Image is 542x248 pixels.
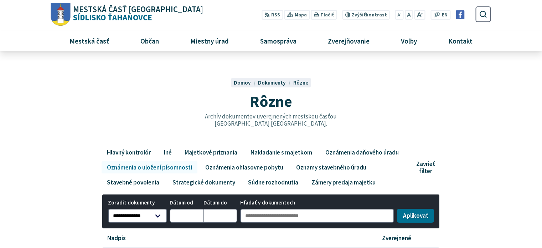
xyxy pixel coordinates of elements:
[306,176,381,188] a: Zámery predaja majetku
[325,31,372,50] span: Zverejňovanie
[395,10,404,20] button: Zmenšiť veľkosť písma
[234,79,258,86] a: Domov
[203,200,237,206] span: Dátum do
[167,176,240,188] a: Strategické dokumenty
[240,200,394,206] span: Hľadať v dokumentoch
[414,160,440,175] button: Zavrieť filter
[456,10,465,19] img: Prejsť na Facebook stránku
[442,11,448,19] span: EN
[127,31,172,50] a: Občan
[159,146,177,158] a: Iné
[262,10,283,20] a: RSS
[170,209,203,223] input: Dátum od
[446,31,475,50] span: Kontakt
[51,3,71,26] img: Prejsť na domovskú stránku
[73,5,203,14] span: Mestská časť [GEOGRAPHIC_DATA]
[397,209,434,223] button: Aplikovať
[293,79,308,86] a: Rôzne
[240,209,394,223] input: Hľadať v dokumentoch
[200,161,288,173] a: Oznámenia ohlasovne pobytu
[243,176,304,188] a: Súdne rozhodnutia
[250,91,292,111] span: Rôzne
[108,200,167,206] span: Zoradiť dokumenty
[177,31,242,50] a: Miestny úrad
[398,31,420,50] span: Voľby
[247,31,310,50] a: Samospráva
[405,10,413,20] button: Nastaviť pôvodnú veľkosť písma
[170,200,203,206] span: Dátum od
[187,31,231,50] span: Miestny úrad
[107,234,126,242] p: Nadpis
[67,31,112,50] span: Mestská časť
[108,209,167,223] select: Zoradiť dokumenty
[234,79,251,86] span: Domov
[382,234,411,242] p: Zverejnené
[102,176,164,188] a: Stavebné povolenia
[435,31,486,50] a: Kontakt
[245,146,317,158] a: Nakladanie s majetkom
[271,11,280,19] span: RSS
[284,10,310,20] a: Mapa
[291,161,372,173] a: Oznamy stavebného úradu
[56,31,122,50] a: Mestská časť
[190,113,352,127] p: Archív dokumentov uverejnených mestskou časťou [GEOGRAPHIC_DATA] [GEOGRAPHIC_DATA].
[440,11,450,19] a: EN
[257,31,299,50] span: Samospráva
[414,10,425,20] button: Zväčšiť veľkosť písma
[352,12,387,18] span: kontrast
[258,79,286,86] span: Dokumenty
[180,146,243,158] a: Majetkové priznania
[102,146,156,158] a: Hlavný kontrolór
[315,31,383,50] a: Zverejňovanie
[295,11,307,19] span: Mapa
[342,10,389,20] button: Zvýšiťkontrast
[352,12,366,18] span: Zvýšiť
[311,10,337,20] button: Tlačiť
[138,31,161,50] span: Občan
[388,31,430,50] a: Voľby
[258,79,293,86] a: Dokumenty
[416,160,435,175] span: Zavrieť filter
[320,12,334,18] span: Tlačiť
[51,3,203,26] a: Logo Sídlisko Ťahanovce, prejsť na domovskú stránku.
[102,161,197,173] a: Oznámenia o uložení písomnosti
[203,209,237,223] input: Dátum do
[320,146,404,158] a: Oznámenia daňového úradu
[71,5,203,22] span: Sídlisko Ťahanovce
